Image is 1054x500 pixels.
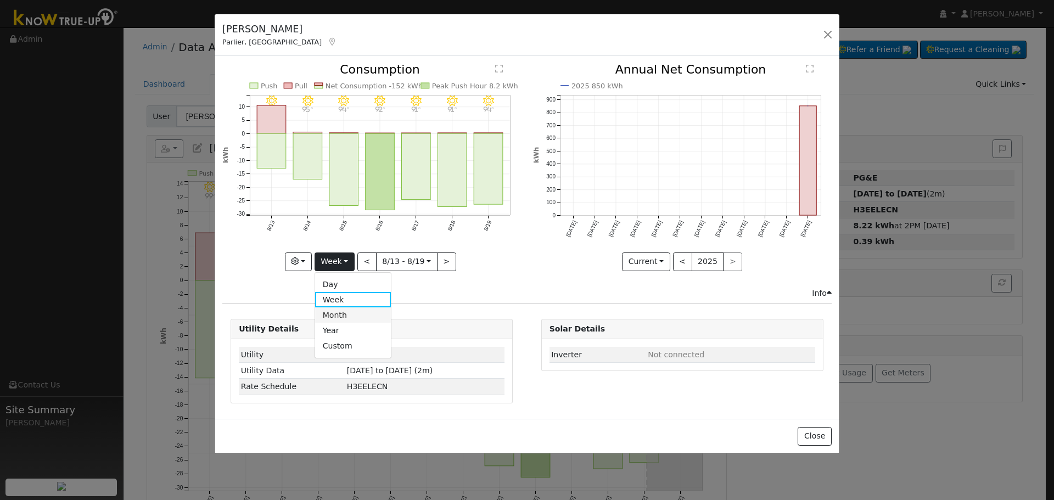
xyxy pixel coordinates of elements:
rect: onclick="" [438,134,467,207]
text: kWh [532,147,540,164]
span: Parlier, [GEOGRAPHIC_DATA] [222,38,322,46]
text: 500 [546,148,556,154]
text: 0 [242,131,245,137]
td: Rate Schedule [239,379,345,395]
text: Push [261,82,278,90]
p: 94° [479,106,498,113]
td: Utility [239,347,345,363]
i: 8/18 - Clear [447,95,458,106]
text:  [495,64,503,73]
button: Current [622,252,670,271]
text: 300 [546,174,556,180]
text: 8/16 [374,220,384,232]
a: Map [327,37,337,46]
h5: [PERSON_NAME] [222,22,337,36]
text: 5 [242,117,245,123]
text: Peak Push Hour 8.2 kWh [432,82,518,90]
a: Month [315,307,391,323]
text: kWh [222,147,229,164]
text: 200 [546,187,556,193]
span: [DATE] to [DATE] (2m) [347,366,433,375]
rect: onclick="" [293,132,322,133]
span: ID: null, authorized: None [648,350,704,359]
text: 900 [546,97,556,103]
text: 400 [546,161,556,167]
button: Close [798,427,831,446]
button: < [673,252,692,271]
span: Z [347,382,388,391]
rect: onclick="" [293,134,322,180]
button: Week [315,252,355,271]
i: 8/14 - Clear [302,95,313,106]
text: [DATE] [565,220,578,238]
strong: Solar Details [550,324,605,333]
i: 8/17 - Clear [411,95,422,106]
button: < [357,252,377,271]
text: -5 [240,144,245,150]
text: 8/19 [483,220,493,232]
text: Net Consumption -152 kWh [326,82,423,90]
text: 8/15 [338,220,348,232]
text: [DATE] [650,220,663,238]
a: Year [315,323,391,338]
a: Custom [315,339,391,354]
text: [DATE] [586,220,598,238]
i: 8/13 - Clear [266,95,277,106]
rect: onclick="" [366,133,395,134]
rect: onclick="" [799,106,816,215]
p: 94° [334,106,354,113]
text: 100 [546,200,556,206]
text: 8/13 [266,220,276,232]
text: 700 [546,122,556,128]
p: 95° [298,106,317,113]
rect: onclick="" [257,105,286,133]
text: Pull [295,82,307,90]
text: [DATE] [671,220,684,238]
text: 600 [546,136,556,142]
span: ID: 17048873, authorized: 07/09/25 [347,350,368,359]
text: [DATE] [756,220,769,238]
text: -25 [237,198,245,204]
text: 8/17 [411,220,421,232]
text: [DATE] [799,220,812,238]
text: [DATE] [607,220,620,238]
button: > [437,252,456,271]
rect: onclick="" [329,134,358,206]
text: 8/18 [447,220,457,232]
i: 8/15 - Clear [339,95,350,106]
td: Utility Data [239,363,345,379]
circle: onclick="" [806,104,810,108]
text: [DATE] [629,220,641,238]
text: Consumption [340,63,420,76]
text: [DATE] [714,220,727,238]
p: 91° [407,106,426,113]
text:  [806,64,814,73]
text: [DATE] [736,220,748,238]
text: 8/14 [302,220,312,232]
a: Week [315,292,391,307]
text: 2025 850 kWh [571,82,623,90]
strong: Utility Details [239,324,299,333]
text: 10 [239,104,245,110]
rect: onclick="" [474,134,503,205]
text: 800 [546,110,556,116]
text: -15 [237,171,245,177]
rect: onclick="" [366,134,395,211]
text: 0 [552,212,556,218]
rect: onclick="" [257,134,286,169]
text: Annual Net Consumption [615,63,766,76]
a: Day [315,277,391,292]
text: -20 [237,184,245,190]
rect: onclick="" [402,134,431,200]
text: -10 [237,158,245,164]
button: 2025 [692,252,724,271]
text: -30 [237,211,245,217]
text: [DATE] [693,220,705,238]
p: 92° [371,106,390,113]
td: Inverter [550,347,646,363]
text: [DATE] [778,220,790,238]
